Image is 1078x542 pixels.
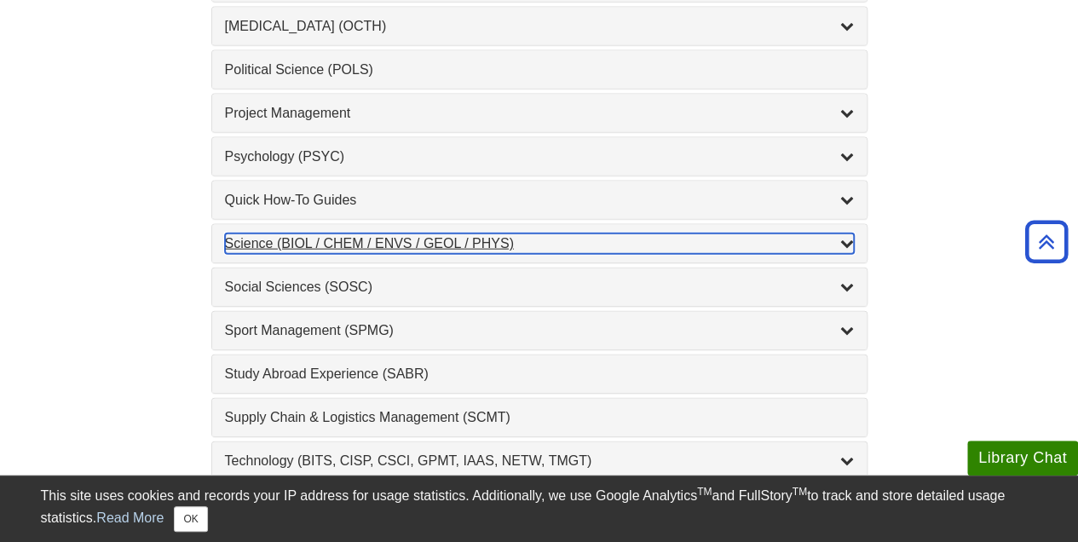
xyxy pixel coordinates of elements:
[697,486,712,498] sup: TM
[225,277,854,297] a: Social Sciences (SOSC)
[96,510,164,525] a: Read More
[225,190,854,210] a: Quick How-To Guides
[41,486,1038,532] div: This site uses cookies and records your IP address for usage statistics. Additionally, we use Goo...
[225,320,854,341] a: Sport Management (SPMG)
[967,441,1078,476] button: Library Chat
[225,407,854,428] a: Supply Chain & Logistics Management (SCMT)
[1019,230,1074,253] a: Back to Top
[225,16,854,37] a: [MEDICAL_DATA] (OCTH)
[225,451,854,471] a: Technology (BITS, CISP, CSCI, GPMT, IAAS, NETW, TMGT)
[225,234,854,254] a: Science (BIOL / CHEM / ENVS / GEOL / PHYS)
[225,103,854,124] a: Project Management
[793,486,807,498] sup: TM
[225,364,854,384] a: Study Abroad Experience (SABR)
[225,147,854,167] a: Psychology (PSYC)
[174,506,207,532] button: Close
[225,60,854,80] a: Political Science (POLS)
